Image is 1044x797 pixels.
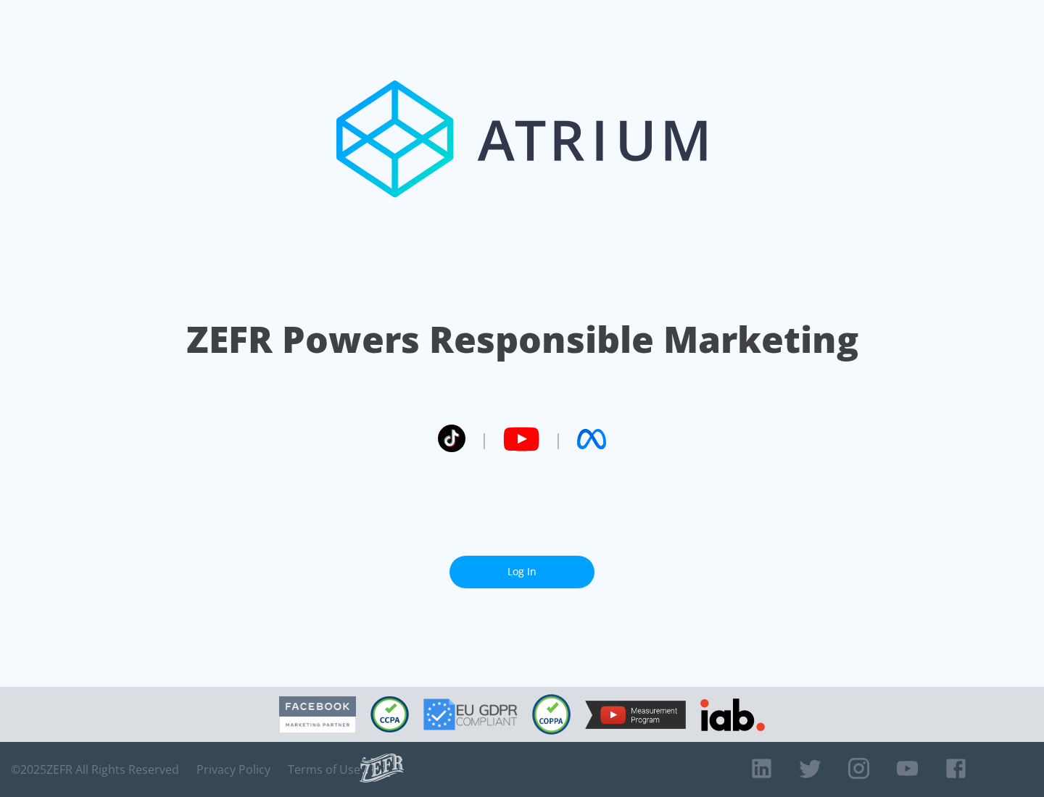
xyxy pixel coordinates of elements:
img: Facebook Marketing Partner [279,696,356,733]
h1: ZEFR Powers Responsible Marketing [186,314,858,364]
a: Log In [449,556,594,588]
span: © 2025 ZEFR All Rights Reserved [11,762,179,777]
img: YouTube Measurement Program [585,701,686,729]
span: | [480,428,489,450]
img: IAB [700,698,765,731]
img: COPPA Compliant [532,694,571,735]
img: CCPA Compliant [370,696,409,733]
span: | [554,428,563,450]
a: Privacy Policy [196,762,270,777]
img: GDPR Compliant [423,698,518,730]
a: Terms of Use [288,762,360,777]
